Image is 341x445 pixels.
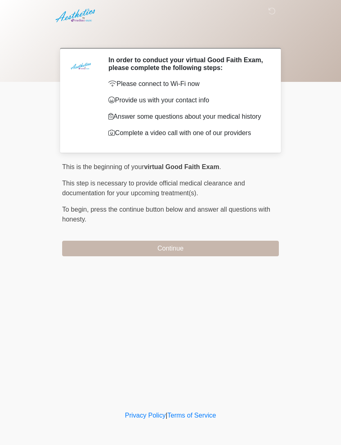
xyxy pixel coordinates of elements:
[54,6,99,25] img: Aesthetics by Emediate Cure Logo
[62,241,279,256] button: Continue
[62,206,270,223] span: press the continue button below and answer all questions with honesty.
[68,56,93,81] img: Agent Avatar
[56,29,285,45] h1: ‎ ‎ ‎
[108,79,267,89] p: Please connect to Wi-Fi now
[62,180,245,197] span: This step is necessary to provide official medical clearance and documentation for your upcoming ...
[62,163,144,170] span: This is the beginning of your
[108,56,267,72] h2: In order to conduct your virtual Good Faith Exam, please complete the following steps:
[62,206,90,213] span: To begin,
[219,163,221,170] span: .
[108,128,267,138] p: Complete a video call with one of our providers
[167,412,216,419] a: Terms of Service
[108,112,267,122] p: Answer some questions about your medical history
[144,163,219,170] strong: virtual Good Faith Exam
[108,95,267,105] p: Provide us with your contact info
[125,412,166,419] a: Privacy Policy
[166,412,167,419] a: |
